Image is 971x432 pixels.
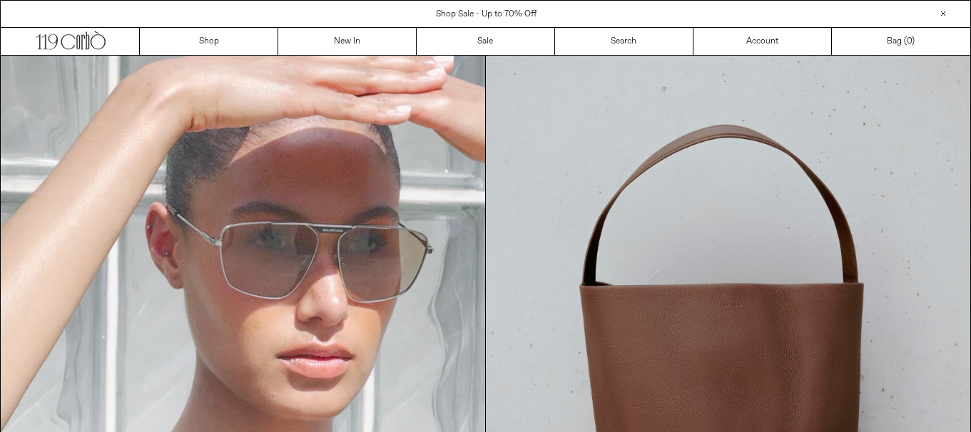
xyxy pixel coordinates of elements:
a: Account [693,28,832,55]
a: Shop Sale - Up to 70% Off [436,9,537,20]
a: Sale [417,28,555,55]
span: 0 [907,36,912,47]
a: Bag () [832,28,970,55]
a: Search [555,28,693,55]
span: ) [907,35,915,48]
a: Shop [140,28,278,55]
a: New In [278,28,417,55]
